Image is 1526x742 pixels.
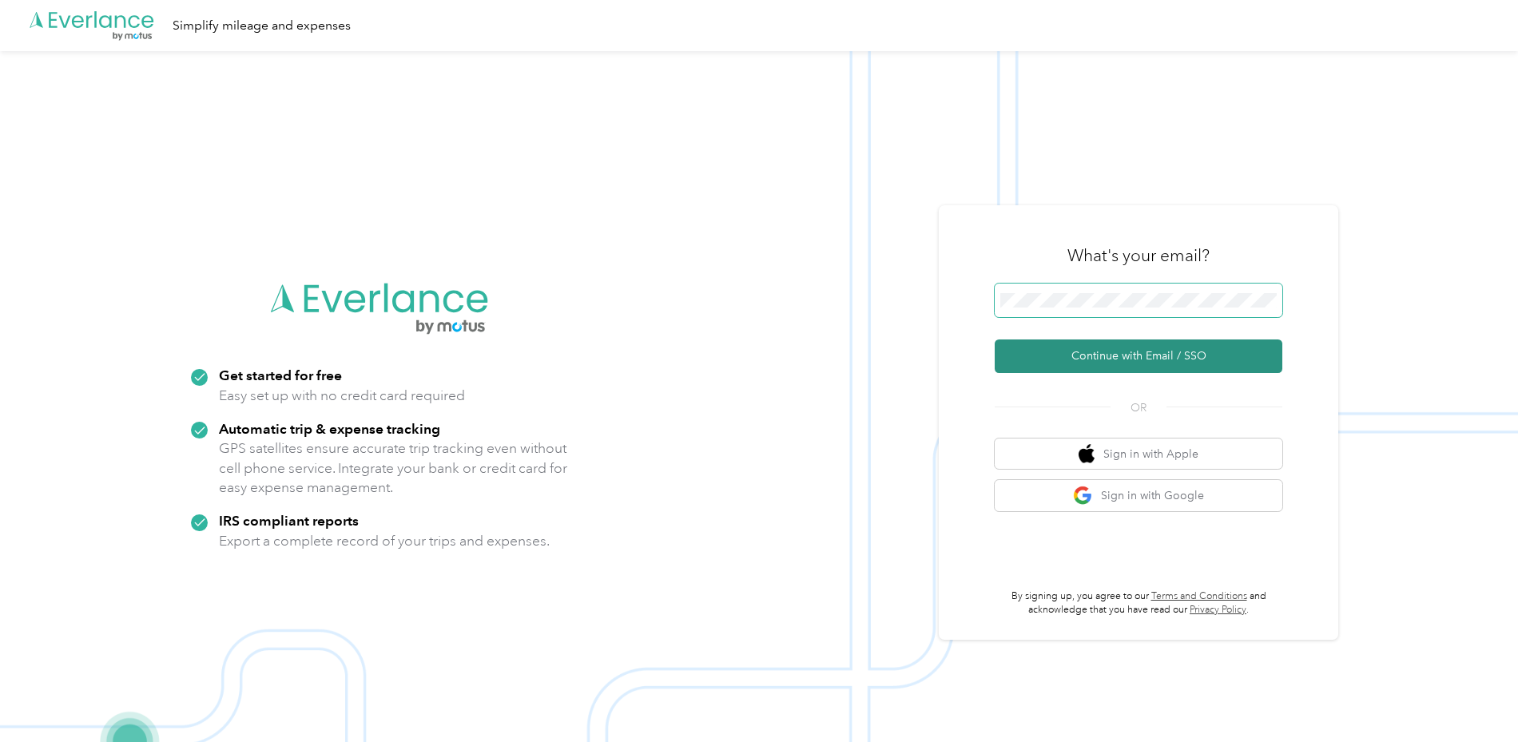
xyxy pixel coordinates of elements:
[219,512,359,529] strong: IRS compliant reports
[1151,590,1247,602] a: Terms and Conditions
[995,438,1282,470] button: apple logoSign in with Apple
[995,480,1282,511] button: google logoSign in with Google
[1073,486,1093,506] img: google logo
[1067,244,1210,267] h3: What's your email?
[219,386,465,406] p: Easy set up with no credit card required
[1079,444,1095,464] img: apple logo
[995,589,1282,617] p: By signing up, you agree to our and acknowledge that you have read our .
[995,339,1282,373] button: Continue with Email / SSO
[219,438,568,498] p: GPS satellites ensure accurate trip tracking even without cell phone service. Integrate your bank...
[219,367,342,383] strong: Get started for free
[219,531,550,551] p: Export a complete record of your trips and expenses.
[1111,399,1166,416] span: OR
[173,16,351,36] div: Simplify mileage and expenses
[219,420,440,437] strong: Automatic trip & expense tracking
[1190,604,1246,616] a: Privacy Policy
